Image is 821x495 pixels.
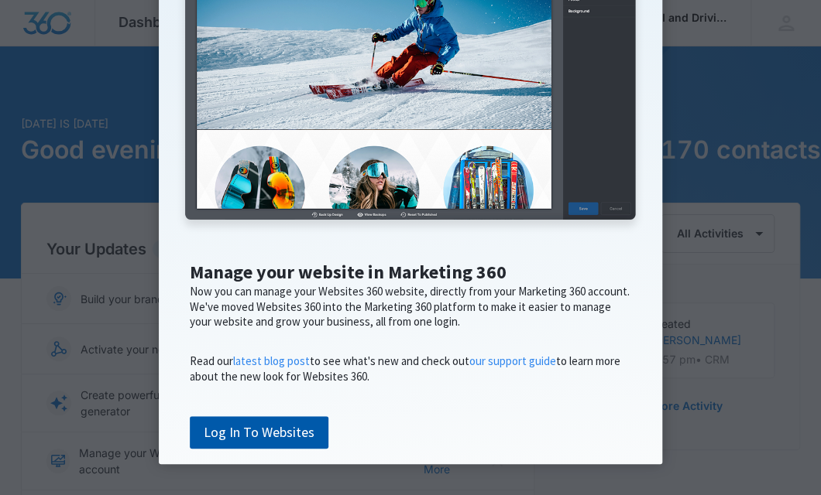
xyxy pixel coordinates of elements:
a: latest blog post [233,353,310,368]
a: our support guide [469,353,556,368]
a: Log In To Websites [190,416,328,449]
span: Read our to see what's new and check out to learn more about the new look for Websites 360. [190,353,620,384]
span: Manage your website in Marketing 360 [190,260,507,284]
span: Now you can manage your Websites 360 website, directly from your Marketing 360 account. We've mov... [190,284,630,329]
